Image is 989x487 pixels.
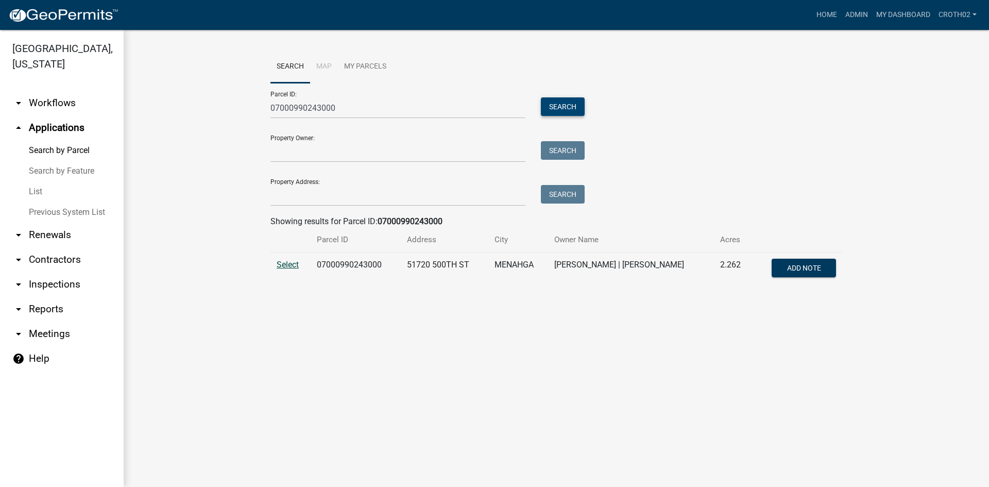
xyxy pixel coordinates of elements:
[12,328,25,340] i: arrow_drop_down
[548,253,714,287] td: [PERSON_NAME] | [PERSON_NAME]
[401,253,488,287] td: 51720 500TH ST
[548,228,714,252] th: Owner Name
[12,254,25,266] i: arrow_drop_down
[12,303,25,315] i: arrow_drop_down
[541,185,585,204] button: Search
[12,278,25,291] i: arrow_drop_down
[378,216,442,226] strong: 07000990243000
[311,228,401,252] th: Parcel ID
[311,253,401,287] td: 07000990243000
[934,5,981,25] a: croth02
[714,253,753,287] td: 2.262
[872,5,934,25] a: My Dashboard
[12,97,25,109] i: arrow_drop_down
[277,260,299,270] a: Select
[714,228,753,252] th: Acres
[12,229,25,241] i: arrow_drop_down
[841,5,872,25] a: Admin
[488,228,549,252] th: City
[488,253,549,287] td: MENAHGA
[541,141,585,160] button: Search
[12,352,25,365] i: help
[270,51,310,83] a: Search
[772,259,836,277] button: Add Note
[401,228,488,252] th: Address
[541,97,585,116] button: Search
[812,5,841,25] a: Home
[787,264,821,272] span: Add Note
[338,51,393,83] a: My Parcels
[12,122,25,134] i: arrow_drop_up
[270,215,842,228] div: Showing results for Parcel ID:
